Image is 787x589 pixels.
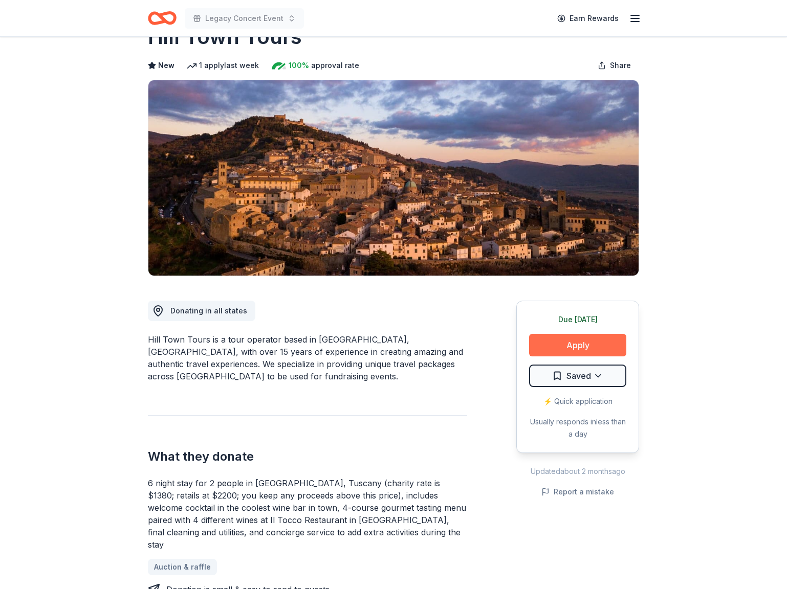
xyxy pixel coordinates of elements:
[610,59,631,72] span: Share
[187,59,259,72] div: 1 apply last week
[589,55,639,76] button: Share
[148,6,177,30] a: Home
[148,333,467,382] div: Hill Town Tours is a tour operator based in [GEOGRAPHIC_DATA], [GEOGRAPHIC_DATA], with over 15 ye...
[148,448,467,465] h2: What they donate
[529,416,626,440] div: Usually responds in less than a day
[529,334,626,356] button: Apply
[148,22,302,51] h1: Hill Town Tours
[148,80,639,276] img: Image for Hill Town Tours
[566,369,591,382] span: Saved
[529,395,626,407] div: ⚡️ Quick application
[185,8,304,29] button: Legacy Concert Event
[148,559,217,575] a: Auction & raffle
[516,465,639,478] div: Updated about 2 months ago
[551,9,625,28] a: Earn Rewards
[541,486,614,498] button: Report a mistake
[529,365,626,387] button: Saved
[311,59,359,72] span: approval rate
[205,12,283,25] span: Legacy Concert Event
[170,306,247,315] span: Donating in all states
[289,59,309,72] span: 100%
[158,59,174,72] span: New
[529,313,626,326] div: Due [DATE]
[148,477,467,551] div: 6 night stay for 2 people in [GEOGRAPHIC_DATA], Tuscany (charity rate is $1380; retails at $2200;...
